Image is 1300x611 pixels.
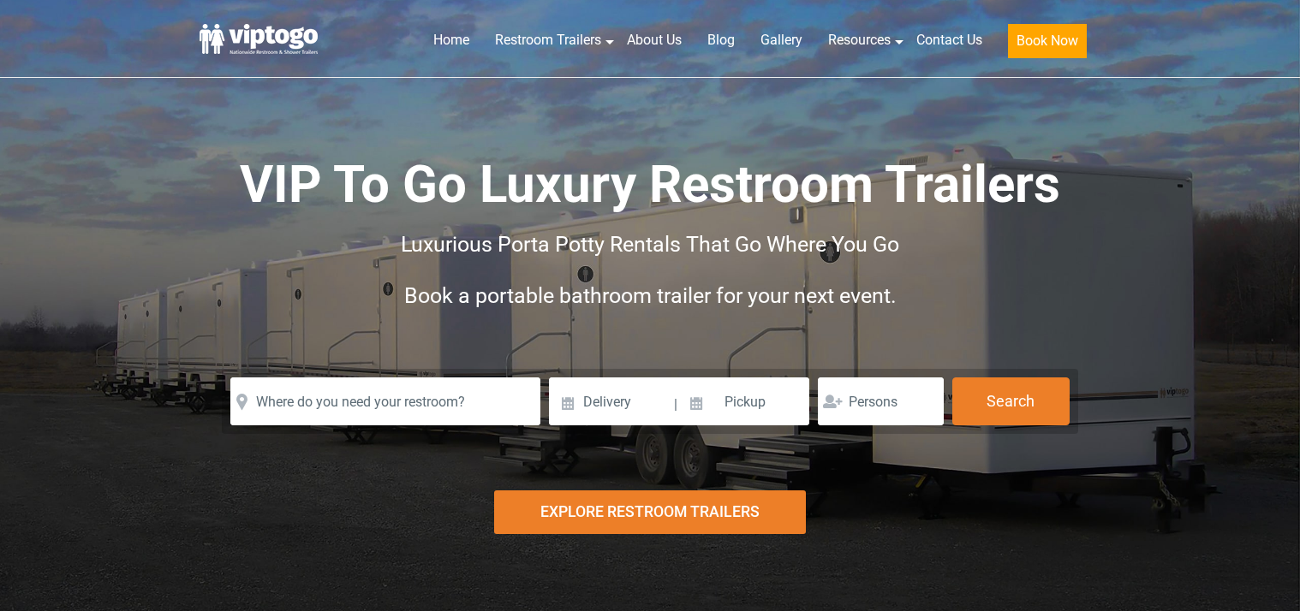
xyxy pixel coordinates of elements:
a: Resources [815,21,903,59]
span: VIP To Go Luxury Restroom Trailers [240,154,1060,215]
a: Home [420,21,482,59]
a: About Us [614,21,695,59]
div: Explore Restroom Trailers [494,490,806,534]
a: Blog [695,21,748,59]
span: | [674,377,677,432]
input: Where do you need your restroom? [230,377,540,425]
button: Book Now [1008,24,1087,58]
input: Delivery [549,377,671,425]
a: Restroom Trailers [482,21,614,59]
button: Search [952,377,1070,425]
a: Book Now [995,21,1100,68]
span: Book a portable bathroom trailer for your next event. [404,283,897,308]
input: Persons [818,377,944,425]
a: Contact Us [903,21,995,59]
a: Gallery [748,21,815,59]
input: Pickup [679,377,809,425]
span: Luxurious Porta Potty Rentals That Go Where You Go [401,232,899,257]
